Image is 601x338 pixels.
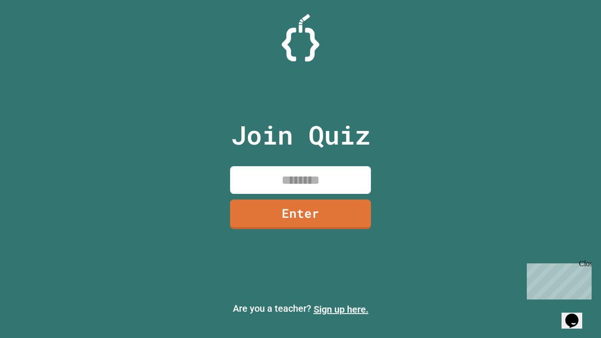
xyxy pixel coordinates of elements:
p: Are you a teacher? [8,301,593,316]
iframe: chat widget [562,300,592,329]
a: Enter [230,200,371,229]
iframe: chat widget [523,260,592,300]
img: Logo.svg [282,14,319,61]
a: Sign up here. [314,304,369,315]
p: Join Quiz [231,115,370,154]
div: Chat with us now!Close [4,4,65,60]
